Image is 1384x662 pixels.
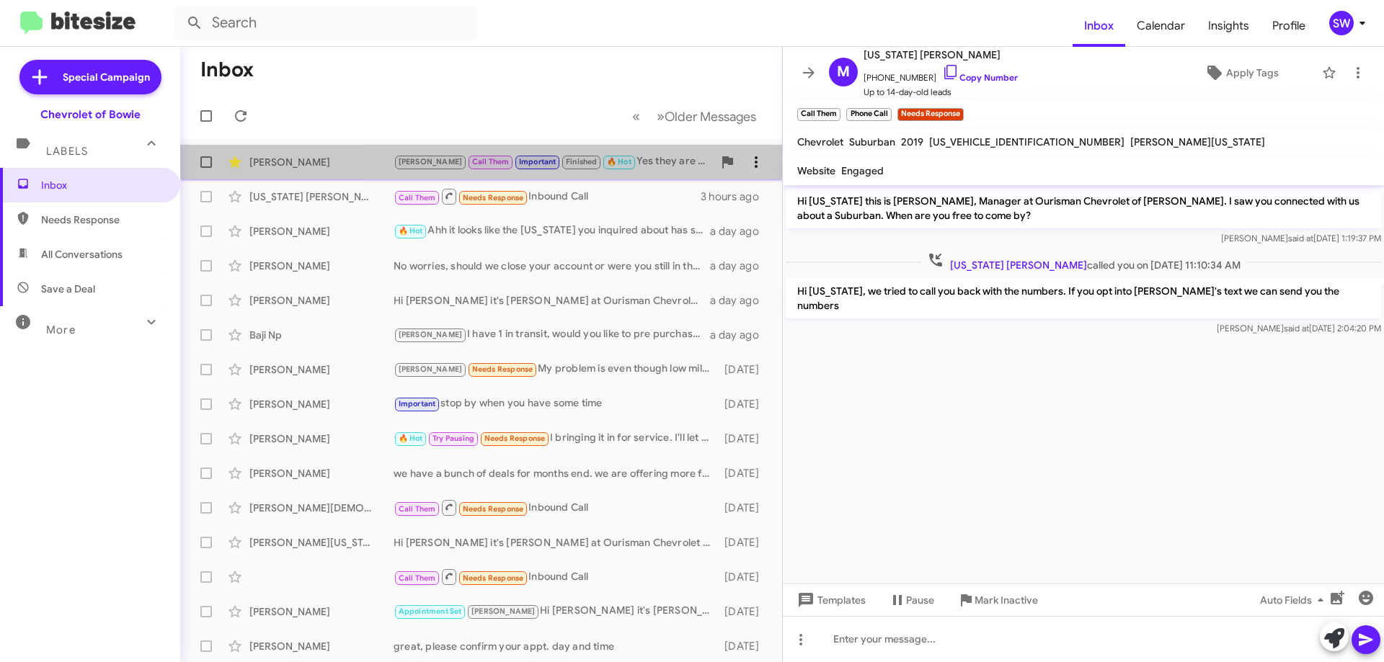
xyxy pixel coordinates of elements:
div: 3 hours ago [701,189,771,204]
div: Hi [PERSON_NAME] it's [PERSON_NAME] at Ourisman Chevrolet of [PERSON_NAME]. Hope you're well. Jus... [394,293,710,308]
div: [PERSON_NAME] [249,466,394,480]
div: [PERSON_NAME] [249,293,394,308]
div: [PERSON_NAME] [249,224,394,238]
span: [PERSON_NAME] [471,607,536,616]
span: Call Them [399,573,436,583]
div: [DATE] [717,639,771,653]
div: Inbound Call [394,568,717,586]
span: called you on [DATE] 11:10:34 AM [921,251,1246,272]
span: Important [519,157,556,166]
div: a day ago [710,328,771,342]
span: Older Messages [665,109,756,125]
span: [US_VEHICLE_IDENTIFICATION_NUMBER] [929,135,1124,148]
span: Call Them [472,157,510,166]
input: Search [174,6,477,40]
div: a day ago [710,224,771,238]
div: Inbound Call [394,498,717,516]
div: I have 1 in transit, would you like to pre purchase? [394,326,710,343]
div: I bringing it in for service. I'll let you know when they're done. [394,430,717,447]
span: said at [1288,233,1313,243]
div: [DATE] [717,570,771,584]
a: Inbox [1073,5,1125,47]
div: [PERSON_NAME] [249,155,394,169]
div: [PERSON_NAME][DEMOGRAPHIC_DATA] [249,501,394,515]
span: Templates [794,587,866,613]
p: Hi [US_STATE], we tried to call you back with the numbers. If you opt into [PERSON_NAME]'s text w... [786,278,1381,318]
span: Appointment Set [399,607,462,616]
button: SW [1317,11,1368,35]
button: Templates [783,587,877,613]
a: Special Campaign [19,60,161,94]
div: [PERSON_NAME] [249,431,394,446]
div: stop by when you have some time [394,395,717,412]
span: Engaged [841,164,884,177]
div: No worries, should we close your account or were you still in the market? [394,259,710,273]
div: Yes they are all available, we just need you back here to re work the numbers for you [394,153,713,170]
span: Finished [566,157,598,166]
h1: Inbox [200,58,254,81]
button: Mark Inactive [946,587,1050,613]
span: Inbox [41,178,164,192]
span: 🔥 Hot [607,157,631,166]
div: [PERSON_NAME][US_STATE] [249,535,394,550]
span: [PERSON_NAME][US_STATE] [1130,135,1265,148]
span: Needs Response [484,434,546,443]
button: Previous [624,102,649,131]
span: Important [399,399,436,408]
span: [PERSON_NAME] [399,157,463,166]
span: [US_STATE] [PERSON_NAME] [950,259,1087,272]
span: Call Them [399,193,436,202]
span: Insights [1197,5,1261,47]
div: great, please confirm your appt. day and time [394,639,717,653]
button: Auto Fields [1248,587,1341,613]
div: My problem is even though low miles it's son to be 3 model years old [394,361,717,377]
small: Needs Response [897,108,964,121]
span: More [46,323,76,336]
div: [PERSON_NAME] [249,397,394,411]
div: [PERSON_NAME] [249,604,394,619]
span: Needs Response [463,573,524,583]
span: [PERSON_NAME] [DATE] 1:19:37 PM [1221,233,1381,243]
div: [PERSON_NAME] [249,362,394,377]
a: Profile [1261,5,1317,47]
div: [DATE] [717,604,771,619]
span: said at [1284,323,1309,334]
div: [DATE] [717,501,771,515]
span: All Conversations [41,247,123,261]
a: Calendar [1125,5,1197,47]
div: [PERSON_NAME] [249,259,394,273]
span: [PHONE_NUMBER] [864,63,1018,85]
div: [PERSON_NAME] [249,639,394,653]
span: Auto Fields [1260,587,1329,613]
div: [DATE] [717,535,771,550]
div: [US_STATE] [PERSON_NAME] [249,189,394,204]
span: [PERSON_NAME] [399,330,463,339]
small: Phone Call [846,108,891,121]
div: [DATE] [717,362,771,377]
span: Up to 14-day-old leads [864,85,1018,99]
span: Save a Deal [41,282,95,296]
div: Hi [PERSON_NAME] it's [PERSON_NAME] at Ourisman Chevrolet of Bowie. Hope you're well. Just wanted... [394,535,717,550]
span: [PERSON_NAME] [DATE] 2:04:20 PM [1217,323,1381,334]
span: 🔥 Hot [399,434,423,443]
span: Mark Inactive [975,587,1038,613]
div: Hi [PERSON_NAME] it's [PERSON_NAME] at Ourisman Chevrolet of Bowie. Hope you're well. Just wanted... [394,603,717,619]
span: Apply Tags [1226,60,1279,86]
span: Needs Response [463,504,524,514]
span: Chevrolet [797,135,843,148]
span: Website [797,164,835,177]
a: Copy Number [942,72,1018,83]
span: 2019 [901,135,923,148]
div: Ahh it looks like the [US_STATE] you inquired about has sold. Let me know if you see anything els... [394,223,710,239]
div: Chevrolet of Bowie [40,107,141,122]
div: Baji Np [249,328,394,342]
nav: Page navigation example [624,102,765,131]
div: [DATE] [717,466,771,480]
button: Next [648,102,765,131]
span: « [632,107,640,125]
span: Needs Response [41,213,164,227]
div: we have a bunch of deals for months end. we are offering more for trades and our prices have dropped [394,466,717,480]
div: a day ago [710,293,771,308]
